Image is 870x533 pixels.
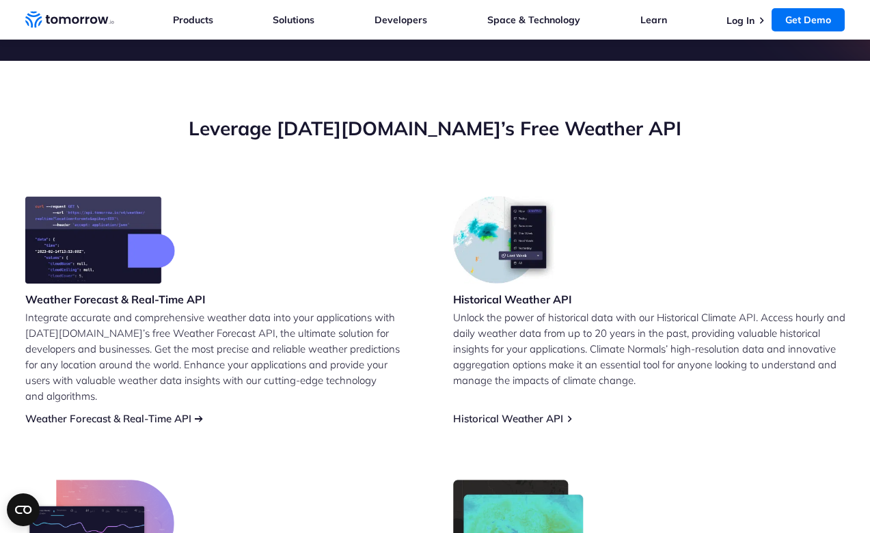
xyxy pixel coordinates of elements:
a: Learn [640,14,667,26]
p: Integrate accurate and comprehensive weather data into your applications with [DATE][DOMAIN_NAME]... [25,310,418,404]
p: Unlock the power of historical data with our Historical Climate API. Access hourly and daily weat... [453,310,845,388]
a: Log In [726,14,755,27]
a: Get Demo [772,8,845,31]
a: Solutions [273,14,314,26]
h3: Weather Forecast & Real-Time API [25,292,206,307]
a: Space & Technology [487,14,580,26]
h2: Leverage [DATE][DOMAIN_NAME]’s Free Weather API [25,115,845,141]
a: Products [173,14,213,26]
a: Weather Forecast & Real-Time API [25,412,191,425]
a: Historical Weather API [453,412,563,425]
a: Developers [375,14,427,26]
a: Home link [25,10,114,30]
h3: Historical Weather API [453,292,572,307]
button: Open CMP widget [7,493,40,526]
